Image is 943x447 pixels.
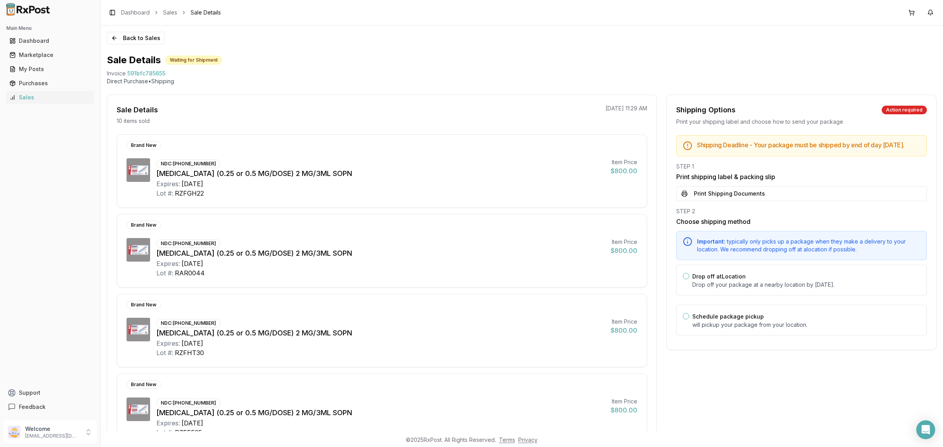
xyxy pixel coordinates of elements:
div: [MEDICAL_DATA] (0.25 or 0.5 MG/DOSE) 2 MG/3ML SOPN [156,328,604,339]
div: NDC: [PHONE_NUMBER] [156,319,220,328]
div: NDC: [PHONE_NUMBER] [156,239,220,248]
span: Sale Details [191,9,221,16]
div: Brand New [127,221,161,229]
div: Item Price [611,158,637,166]
div: Open Intercom Messenger [916,420,935,439]
div: STEP 2 [676,207,927,215]
button: My Posts [3,63,97,75]
div: [DATE] [182,259,203,268]
p: 10 items sold [117,117,150,125]
div: Item Price [611,398,637,405]
div: STEP 1 [676,163,927,170]
div: Lot #: [156,348,173,357]
button: Support [3,386,97,400]
a: Marketplace [6,48,94,62]
div: Invoice [107,70,126,77]
button: Print Shipping Documents [676,186,927,201]
div: NDC: [PHONE_NUMBER] [156,399,220,407]
a: Purchases [6,76,94,90]
button: Dashboard [3,35,97,47]
div: Item Price [611,318,637,326]
nav: breadcrumb [121,9,221,16]
h3: Choose shipping method [676,217,927,226]
h5: Shipping Deadline - Your package must be shipped by end of day [DATE] . [697,142,920,148]
div: Brand New [127,300,161,309]
div: $800.00 [611,405,637,415]
a: Dashboard [6,34,94,48]
button: Marketplace [3,49,97,61]
img: Ozempic (0.25 or 0.5 MG/DOSE) 2 MG/3ML SOPN [127,238,150,262]
p: Welcome [25,425,80,433]
div: Sale Details [117,104,158,115]
div: Sales [9,93,91,101]
h3: Print shipping label & packing slip [676,172,927,181]
div: Action required [882,106,927,114]
div: Expires: [156,259,180,268]
img: RxPost Logo [3,3,53,16]
div: Lot #: [156,189,173,198]
label: Drop off at Location [692,273,746,280]
div: Brand New [127,141,161,150]
p: Drop off your package at a nearby location by [DATE] . [692,281,920,289]
button: Feedback [3,400,97,414]
img: Ozempic (0.25 or 0.5 MG/DOSE) 2 MG/3ML SOPN [127,398,150,421]
div: Item Price [611,238,637,246]
div: NDC: [PHONE_NUMBER] [156,159,220,168]
div: [DATE] [182,339,203,348]
p: [EMAIL_ADDRESS][DOMAIN_NAME] [25,433,80,439]
p: Direct Purchase • Shipping [107,77,937,85]
div: $800.00 [611,326,637,335]
div: Expires: [156,179,180,189]
a: Terms [499,436,515,443]
div: $800.00 [611,246,637,255]
div: Expires: [156,418,180,428]
span: Feedback [19,403,46,411]
p: will pickup your package from your location. [692,321,920,329]
a: Dashboard [121,9,150,16]
div: Dashboard [9,37,91,45]
a: Sales [6,90,94,104]
div: Waiting for Shipment [165,56,222,64]
img: Ozempic (0.25 or 0.5 MG/DOSE) 2 MG/3ML SOPN [127,158,150,182]
div: Shipping Options [676,104,736,115]
div: [MEDICAL_DATA] (0.25 or 0.5 MG/DOSE) 2 MG/3ML SOPN [156,248,604,259]
h2: Main Menu [6,25,94,31]
label: Schedule package pickup [692,313,764,320]
span: Important: [697,238,725,245]
div: RZFHT30 [175,348,204,357]
a: Sales [163,9,177,16]
div: [MEDICAL_DATA] (0.25 or 0.5 MG/DOSE) 2 MG/3ML SOPN [156,168,604,179]
img: User avatar [8,426,20,438]
div: [MEDICAL_DATA] (0.25 or 0.5 MG/DOSE) 2 MG/3ML SOPN [156,407,604,418]
div: Purchases [9,79,91,87]
div: typically only picks up a package when they make a delivery to your location. We recommend droppi... [697,238,920,253]
div: RZFFF25 [175,428,202,437]
a: My Posts [6,62,94,76]
span: 591bfc785655 [127,70,165,77]
div: Print your shipping label and choose how to send your package [676,118,927,126]
img: Ozempic (0.25 or 0.5 MG/DOSE) 2 MG/3ML SOPN [127,318,150,341]
div: $800.00 [611,166,637,176]
div: Brand New [127,380,161,389]
h1: Sale Details [107,54,161,66]
div: Marketplace [9,51,91,59]
button: Purchases [3,77,97,90]
button: Back to Sales [107,32,165,44]
div: Lot #: [156,268,173,278]
div: My Posts [9,65,91,73]
div: Expires: [156,339,180,348]
div: RZFGH22 [175,189,204,198]
div: [DATE] [182,418,203,428]
p: [DATE] 11:29 AM [605,104,647,112]
button: Sales [3,91,97,104]
div: [DATE] [182,179,203,189]
div: Lot #: [156,428,173,437]
a: Privacy [518,436,538,443]
div: RAR0044 [175,268,205,278]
